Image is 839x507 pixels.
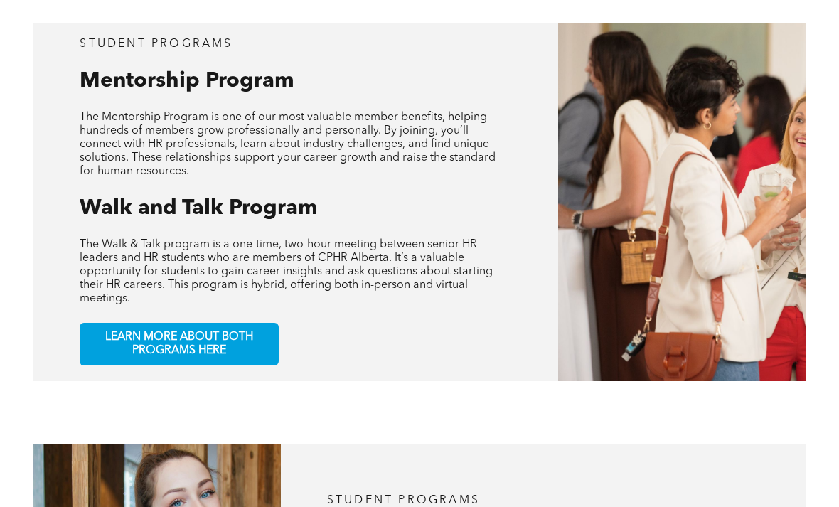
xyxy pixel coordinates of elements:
span: student programs [80,38,233,50]
h3: Mentorship Program [80,68,512,94]
span: Walk and Talk Program [80,198,318,219]
a: LEARN MORE ABOUT BOTH PROGRAMS HERE [80,323,279,365]
span: The Walk & Talk program is a one-time, two-hour meeting between senior HR leaders and HR students... [80,239,493,304]
span: STUDENT PROGRAMS [327,495,480,506]
span: LEARN MORE ABOUT BOTH PROGRAMS HERE [85,331,273,358]
span: The Mentorship Program is one of our most valuable member benefits, helping hundreds of members g... [80,112,496,177]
